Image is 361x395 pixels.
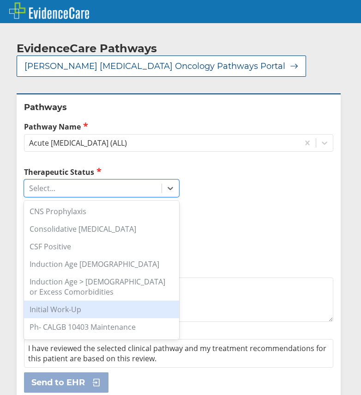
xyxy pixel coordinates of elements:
[24,238,179,255] div: CSF Positive
[24,273,179,301] div: Induction Age > [DEMOGRAPHIC_DATA] or Excess Comorbidities
[24,121,333,132] label: Pathway Name
[24,167,179,177] label: Therapeutic Status
[24,203,179,220] div: CNS Prophylaxis
[24,301,179,318] div: Initial Work-Up
[24,372,108,393] button: Send to EHR
[17,56,306,77] button: [PERSON_NAME] [MEDICAL_DATA] Oncology Pathways Portal
[24,318,179,336] div: Ph- CALGB 10403 Maintenance
[29,183,55,193] div: Select...
[24,255,179,273] div: Induction Age [DEMOGRAPHIC_DATA]
[9,2,89,19] img: EvidenceCare
[24,61,285,72] span: [PERSON_NAME] [MEDICAL_DATA] Oncology Pathways Portal
[17,42,157,56] h2: EvidenceCare Pathways
[29,138,127,148] div: Acute [MEDICAL_DATA] (ALL)
[24,102,333,113] h2: Pathways
[28,343,326,364] span: I have reviewed the selected clinical pathway and my treatment recommendations for this patient a...
[31,377,85,388] span: Send to EHR
[24,220,179,238] div: Consolidative [MEDICAL_DATA]
[24,336,179,353] div: Ph- Continued CALGB 10403 Treatment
